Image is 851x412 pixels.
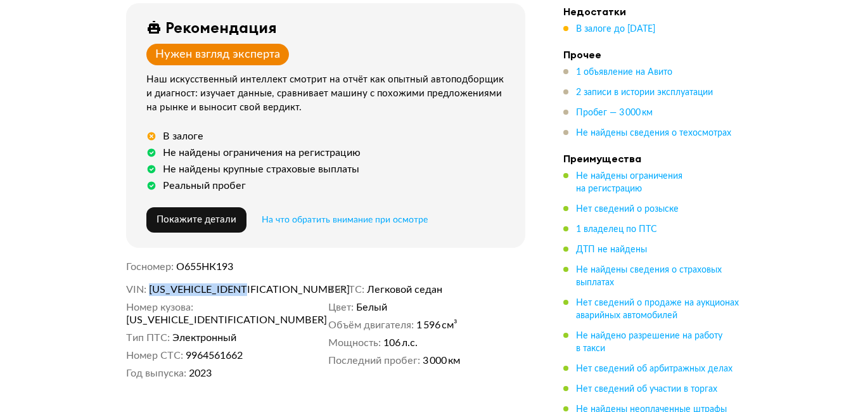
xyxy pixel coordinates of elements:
span: Белый [356,301,387,314]
dt: Номер СТС [126,349,183,362]
span: На что обратить внимание при осмотре [262,216,428,224]
span: [US_VEHICLE_IDENTIFICATION_NUMBER] [149,283,295,296]
h4: Преимущества [563,152,741,165]
span: Не найдено разрешение на работу в такси [576,332,722,353]
span: 9964561662 [186,349,243,362]
span: Не найдены ограничения на регистрацию [576,172,682,193]
span: 3 000 км [423,354,460,367]
div: Реальный пробег [163,179,246,192]
span: 1 596 см³ [416,319,457,332]
span: [US_VEHICLE_IDENTIFICATION_NUMBER] [126,314,272,326]
span: Легковой седан [367,283,442,296]
h4: Недостатки [563,5,741,18]
dt: Объём двигателя [328,319,414,332]
div: В залоге [163,130,203,143]
dt: Год выпуска [126,367,186,380]
span: 1 объявление на Авито [576,68,672,77]
dt: Последний пробег [328,354,420,367]
div: Наш искусственный интеллект смотрит на отчёт как опытный автоподборщик и диагност: изучает данные... [146,73,510,115]
span: 106 л.с. [383,337,418,349]
div: Не найдены ограничения на регистрацию [163,146,361,159]
span: Не найдены сведения о страховых выплатах [576,266,722,287]
span: Электронный [172,332,236,344]
div: Рекомендация [165,18,277,36]
span: Не найдены сведения о техосмотрах [576,129,731,138]
span: Нет сведений об арбитражных делах [576,364,733,373]
span: 2 записи в истории эксплуатации [576,88,713,97]
span: В залоге до [DATE] [576,25,655,34]
span: Нет сведений о продаже на аукционах аварийных автомобилей [576,299,739,320]
dt: Тип ТС [328,283,364,296]
dt: Цвет [328,301,354,314]
span: О655НК193 [176,262,233,272]
dt: Тип ПТС [126,332,170,344]
dt: VIN [126,283,146,296]
span: Нет сведений о розыске [576,205,679,214]
dt: Мощность [328,337,381,349]
h4: Прочее [563,48,741,61]
span: 1 владелец по ПТС [576,225,657,234]
dt: Госномер [126,261,174,273]
span: Покажите детали [157,215,236,224]
dt: Номер кузова [126,301,193,314]
div: Не найдены крупные страховые выплаты [163,163,359,176]
span: Пробег — 3 000 км [576,108,653,117]
span: 2023 [189,367,212,380]
div: Нужен взгляд эксперта [155,48,280,61]
button: Покажите детали [146,207,246,233]
span: ДТП не найдены [576,245,647,254]
span: Нет сведений об участии в торгах [576,385,717,394]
